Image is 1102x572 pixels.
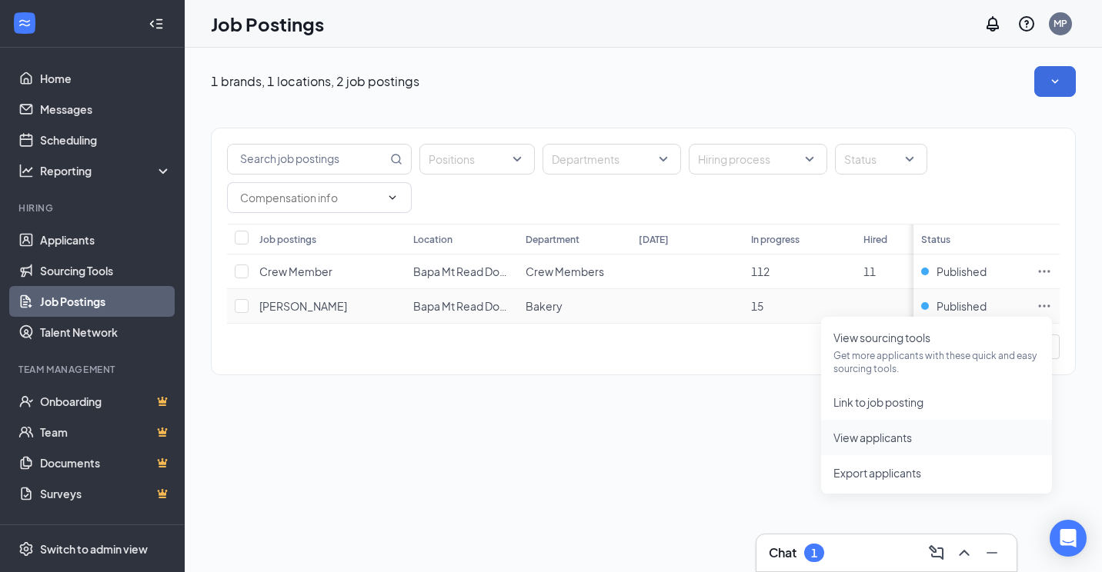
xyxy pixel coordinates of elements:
div: Reporting [40,163,172,178]
p: Get more applicants with these quick and easy sourcing tools. [833,349,1040,375]
h1: Job Postings [211,11,324,37]
div: MP [1054,17,1067,30]
div: Hiring [18,201,169,214]
a: SurveysCrown [40,478,172,509]
div: Department [526,233,579,246]
a: Scheduling [40,125,172,155]
a: Messages [40,94,172,125]
span: View applicants [833,431,912,444]
svg: Ellipses [1037,264,1052,279]
svg: Minimize [983,544,1001,562]
h3: Chat [769,544,796,561]
th: In progress [743,224,856,254]
a: OnboardingCrown [40,386,172,417]
div: Switch to admin view [40,541,148,557]
a: DocumentsCrown [40,447,172,478]
svg: Collapse [149,16,164,32]
svg: QuestionInfo [1017,15,1036,33]
span: Bapa Mt Read Donuts LLC [413,264,542,278]
td: Crew Members [518,254,630,289]
a: Sourcing Tools [40,255,172,286]
span: Bapa Mt Read Donuts LLC [413,299,542,313]
span: Published [937,298,987,314]
a: Talent Network [40,317,172,348]
div: Open Intercom Messenger [1050,520,1087,557]
button: ComposeMessage [924,540,949,565]
a: TeamCrown [40,417,172,447]
span: Crew Members [526,264,604,278]
button: SmallChevronDown [1034,66,1076,97]
svg: SmallChevronDown [1047,74,1063,89]
span: Export applicants [833,466,921,480]
th: [DATE] [631,224,743,254]
svg: Notifications [983,15,1002,33]
a: Home [40,63,172,94]
span: Link to job posting [833,395,923,409]
a: Job Postings [40,286,172,317]
th: Status [913,224,1029,254]
td: Bapa Mt Read Donuts LLC [406,289,518,324]
svg: ComposeMessage [927,544,946,562]
input: Compensation info [240,189,380,206]
svg: MagnifyingGlass [390,153,402,165]
td: Bakery [518,289,630,324]
span: 15 [751,299,763,313]
span: 112 [751,264,770,278]
span: Bakery [526,299,563,313]
input: Search job postings [228,145,387,174]
td: Bapa Mt Read Donuts LLC [406,254,518,289]
div: 1 [811,547,817,560]
svg: ChevronUp [955,544,973,562]
span: Published [937,264,987,279]
p: 1 brands, 1 locations, 2 job postings [211,73,419,90]
div: Team Management [18,363,169,376]
th: Hired [856,224,968,254]
svg: WorkstreamLogo [17,15,32,31]
svg: Ellipses [1037,298,1052,314]
svg: Analysis [18,163,34,178]
span: 11 [863,264,876,278]
div: Location [413,233,452,246]
span: View sourcing tools [833,331,930,344]
button: Minimize [980,540,1004,565]
button: ChevronUp [952,540,977,565]
a: Applicants [40,224,172,255]
svg: ChevronDown [386,191,399,204]
span: Crew Member [259,264,332,278]
div: Job postings [259,233,316,246]
svg: Settings [18,541,34,557]
span: [PERSON_NAME] [259,299,347,313]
